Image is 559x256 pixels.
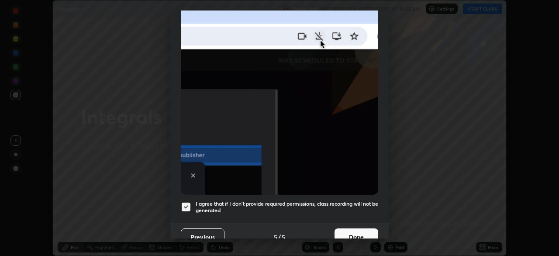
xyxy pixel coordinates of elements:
h5: I agree that if I don't provide required permissions, class recording will not be generated [196,200,378,214]
h4: / [278,232,281,242]
img: downloads-permission-blocked.gif [181,4,378,195]
h4: 5 [274,232,277,242]
button: Previous [181,228,224,246]
h4: 5 [282,232,285,242]
button: Done [335,228,378,246]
